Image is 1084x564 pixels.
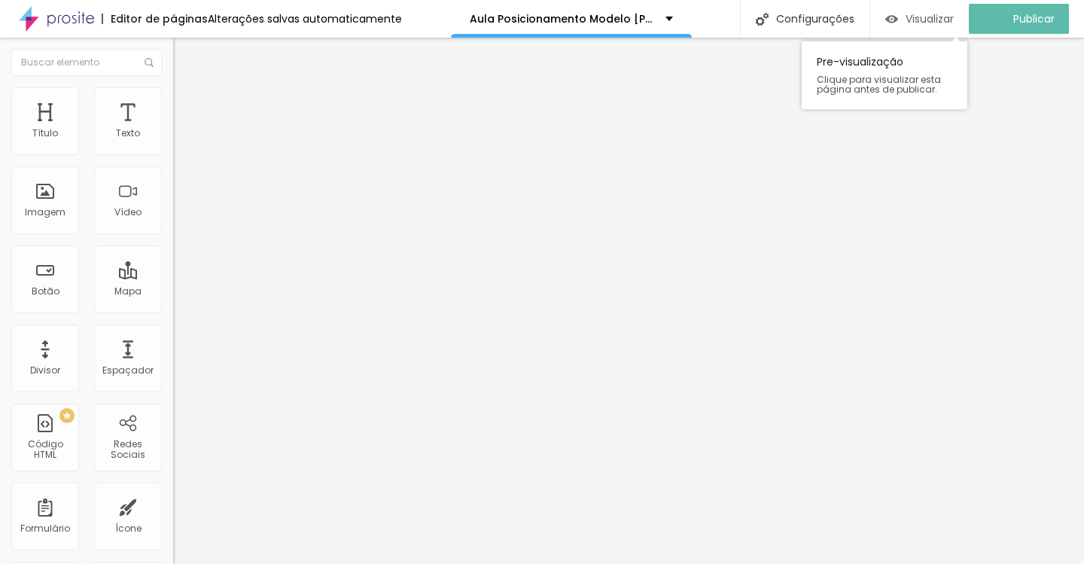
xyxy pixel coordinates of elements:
[756,13,769,26] img: Icone
[885,13,898,26] img: view-1.svg
[817,75,952,94] span: Clique para visualizar esta página antes de publicar.
[470,14,654,24] p: Aula Posicionamento Modelo [PERSON_NAME]
[802,41,967,109] div: Pre-visualização
[30,365,60,376] div: Divisor
[15,439,75,461] div: Código HTML
[102,14,208,24] div: Editor de páginas
[906,13,954,25] span: Visualizar
[114,286,142,297] div: Mapa
[98,439,157,461] div: Redes Sociais
[102,365,154,376] div: Espaçador
[969,4,1069,34] button: Publicar
[145,58,154,67] img: Icone
[25,207,65,218] div: Imagem
[116,128,140,139] div: Texto
[870,4,969,34] button: Visualizar
[32,286,59,297] div: Botão
[1013,13,1055,25] span: Publicar
[20,523,70,534] div: Formulário
[115,523,142,534] div: Ícone
[173,38,1084,564] iframe: Editor
[32,128,58,139] div: Título
[11,49,162,76] input: Buscar elemento
[208,14,402,24] div: Alterações salvas automaticamente
[114,207,142,218] div: Vídeo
